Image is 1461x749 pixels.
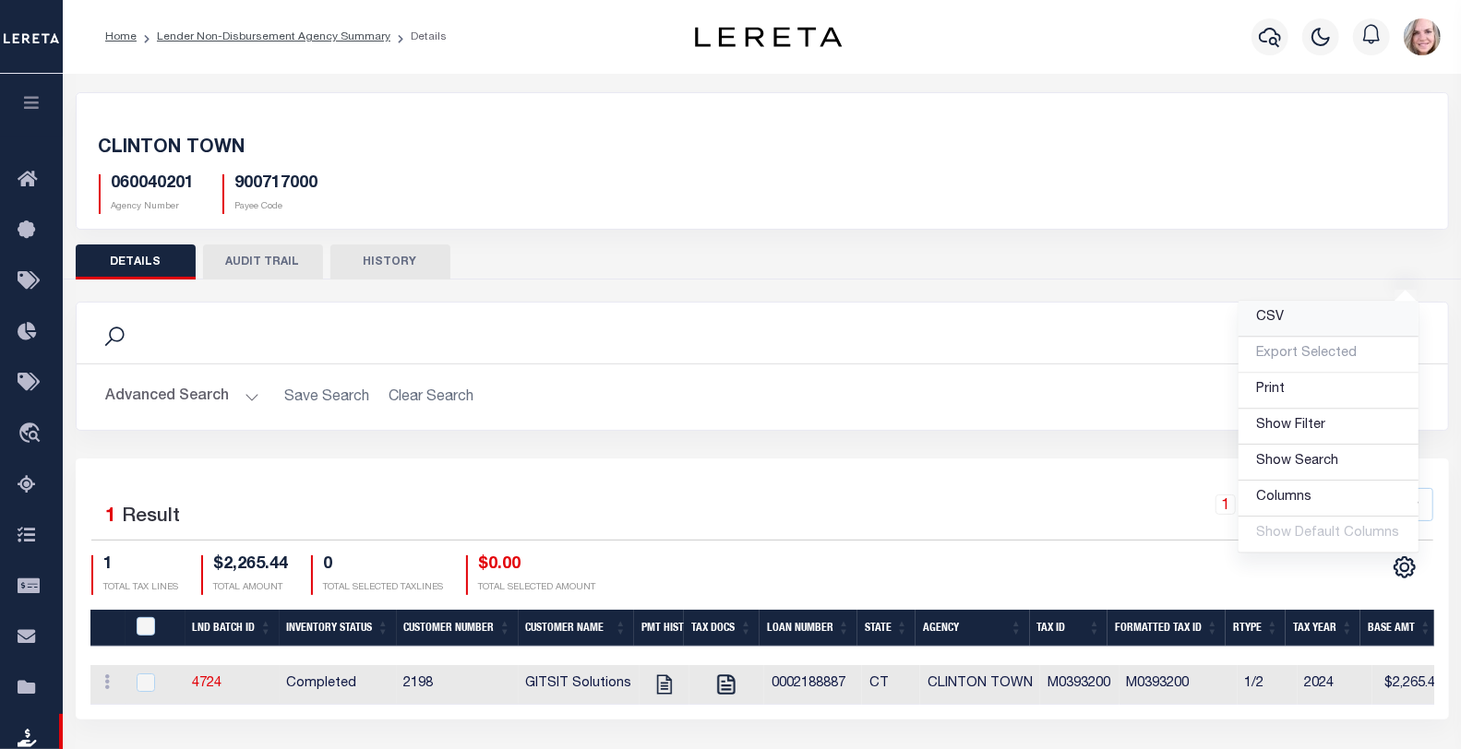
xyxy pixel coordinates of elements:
span: Print [1257,383,1286,396]
span: Show Filter [1257,419,1326,432]
td: $2,265.44 [1372,665,1451,705]
th: &nbsp;&nbsp;&nbsp;&nbsp;&nbsp;&nbsp;&nbsp;&nbsp;&nbsp;&nbsp; [90,610,126,648]
img: logo-dark.svg [695,27,843,47]
a: Print [1239,373,1419,409]
a: Lender Non-Disbursement Agency Summary [157,31,390,42]
p: TOTAL AMOUNT [214,581,289,595]
span: CLINTON TOWN [99,139,245,158]
h4: $2,265.44 [214,555,289,576]
span: Show Search [1257,455,1339,468]
th: Base Amt: activate to sort column ascending [1360,610,1439,648]
td: GITSIT Solutions [519,665,640,705]
th: LND Batch ID: activate to sort column ascending [186,610,280,648]
p: TOTAL SELECTED TAXLINES [324,581,444,595]
td: 2198 [397,665,519,705]
span: Columns [1257,491,1312,504]
button: Advanced Search [106,379,259,415]
button: DETAILS [76,244,196,279]
td: 2024 [1298,665,1372,705]
th: State: activate to sort column ascending [857,610,916,648]
h5: 900717000 [235,174,318,195]
p: Agency Number [112,200,195,214]
th: Inventory Status: activate to sort column ascending [280,610,397,648]
h4: 0 [324,555,444,576]
th: Customer Name: activate to sort column ascending [519,610,635,648]
th: Tax Id: activate to sort column ascending [1030,610,1108,648]
li: Details [390,29,447,45]
td: CT [862,665,920,705]
th: RType: activate to sort column ascending [1226,610,1286,648]
td: M0393200 [1120,665,1238,705]
th: Pmt Hist [634,610,684,648]
th: Tax Docs: activate to sort column ascending [684,610,760,648]
p: Payee Code [235,200,318,214]
th: Agency: activate to sort column ascending [916,610,1030,648]
th: Loan Number: activate to sort column ascending [760,610,857,648]
th: Formatted Tax Id: activate to sort column ascending [1108,610,1226,648]
span: CSV [1257,312,1285,325]
p: TOTAL SELECTED AMOUNT [479,581,596,595]
a: Show Search [1239,445,1419,481]
button: HISTORY [330,244,450,279]
td: 0002188887 [764,665,862,705]
td: M0393200 [1040,665,1119,705]
span: 1 [106,507,117,527]
td: Completed [280,665,397,705]
h4: 1 [104,555,179,576]
th: Customer Number: activate to sort column ascending [397,610,519,648]
h4: $0.00 [479,555,596,576]
h5: 060040201 [112,174,195,195]
a: Home [105,31,137,42]
a: CSV [1239,302,1419,338]
th: QID [126,610,186,648]
a: 4724 [193,677,222,690]
label: Result [123,503,181,532]
p: TOTAL TAX LINES [104,581,179,595]
button: AUDIT TRAIL [203,244,323,279]
i: travel_explore [18,422,47,446]
td: 1/2 [1238,665,1298,705]
a: Show Filter [1239,409,1419,445]
a: Columns [1239,481,1419,517]
td: CLINTON TOWN [920,665,1040,705]
a: 1 [1216,494,1236,515]
th: Tax Year: activate to sort column ascending [1286,610,1360,648]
